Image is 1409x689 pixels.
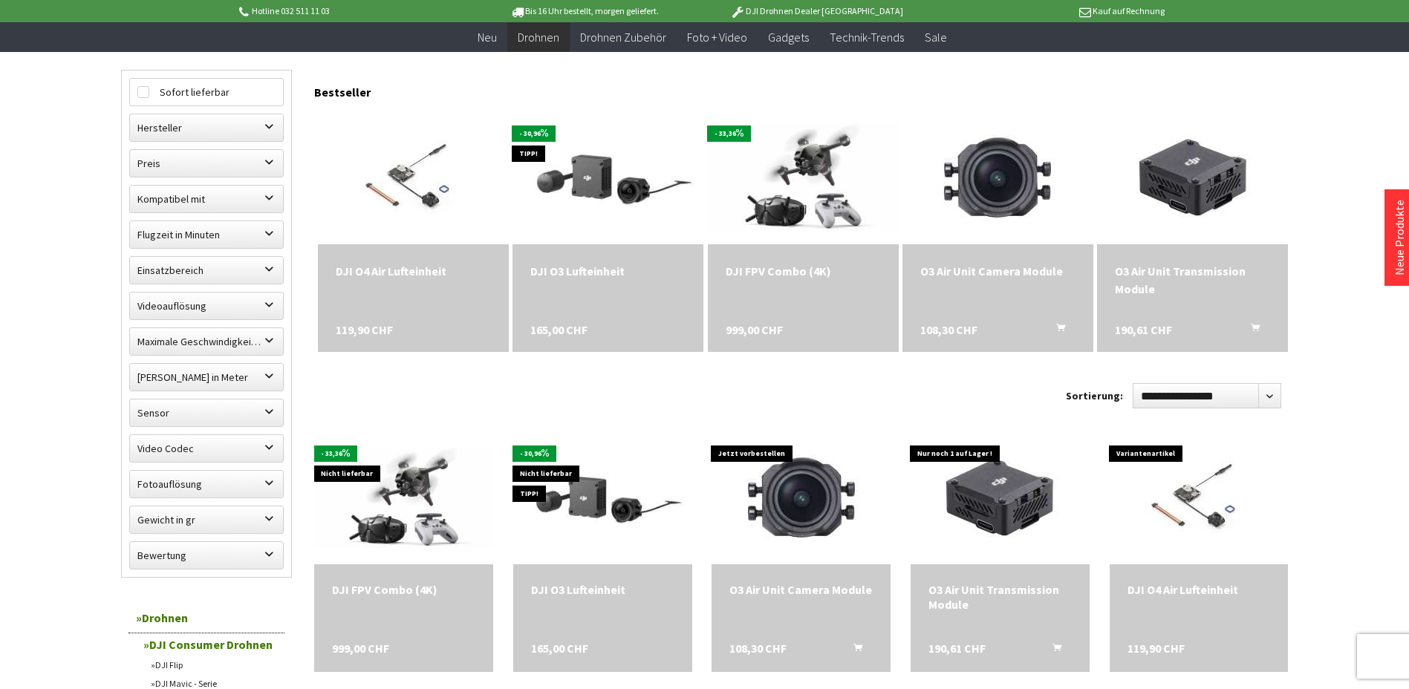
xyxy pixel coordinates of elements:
[1035,641,1070,660] button: In den Warenkorb
[580,30,666,45] span: Drohnen Zubehör
[130,150,283,177] label: Preis
[130,221,283,248] label: Flugzeit in Minuten
[1127,582,1271,597] a: DJI O4 Air Lufteinheit 119,90 CHF
[531,641,588,656] span: 165,00 CHF
[336,262,491,280] a: DJI O4 Air Lufteinheit 119,90 CHF
[931,111,1064,244] img: O3 Air Unit Camera Module
[512,114,703,241] img: DJI O3 Lufteinheit
[531,582,674,597] div: DJI O3 Lufteinheit
[1127,582,1271,597] div: DJI O4 Air Lufteinheit
[130,186,283,212] label: Kompatibel mit
[130,114,283,141] label: Hersteller
[469,2,700,20] p: Bis 16 Uhr bestellt, morgen geliefert.
[726,262,881,280] div: DJI FPV Combo (4K)
[1038,321,1074,340] button: In den Warenkorb
[130,542,283,569] label: Bewertung
[928,582,1072,612] div: O3 Air Unit Transmission Module
[928,641,986,656] span: 190,61 CHF
[677,22,758,53] a: Foto + Video
[130,293,283,319] label: Videoauflösung
[130,435,283,462] label: Video Codec
[136,633,284,656] a: DJI Consumer Drohnen
[933,2,1165,20] p: Kauf auf Rechnung
[130,257,283,284] label: Einsatzbereich
[1126,111,1260,244] img: O3 Air Unit Transmission Module
[237,2,469,20] p: Hotline 032 511 11 03
[336,262,491,280] div: DJI O4 Air Lufteinheit
[513,438,692,558] img: DJI O3 Lufteinheit
[130,506,283,533] label: Gewicht in gr
[726,262,881,280] a: DJI FPV Combo (4K) 999,00 CHF
[530,262,686,280] div: DJI O3 Lufteinheit
[530,321,588,339] span: 165,00 CHF
[332,582,475,597] div: DJI FPV Combo (4K)
[768,30,809,45] span: Gadgets
[130,364,283,391] label: Maximale Flughöhe in Meter
[928,582,1072,612] a: O3 Air Unit Transmission Module 190,61 CHF In den Warenkorb
[726,321,783,339] span: 999,00 CHF
[143,656,284,674] a: DJI Flip
[1233,321,1269,340] button: In den Warenkorb
[530,262,686,280] a: DJI O3 Lufteinheit 165,00 CHF
[920,321,977,339] span: 108,30 CHF
[758,22,819,53] a: Gadgets
[687,30,747,45] span: Foto + Video
[708,123,899,231] img: DJI FPV Combo (4K)
[507,22,570,53] a: Drohnen
[130,471,283,497] label: Fotoauflösung
[332,582,475,597] a: DJI FPV Combo (4K) 999,00 CHF
[324,111,502,244] img: DJI O4 Air Lufteinheit
[518,30,559,45] span: Drohnen
[130,328,283,355] label: Maximale Geschwindigkeit in km/h
[531,582,674,597] a: DJI O3 Lufteinheit 165,00 CHF
[478,30,497,45] span: Neu
[914,22,957,53] a: Sale
[925,30,947,45] span: Sale
[314,448,493,549] img: DJI FPV Combo (4K)
[729,582,873,597] a: O3 Air Unit Camera Module 108,30 CHF In den Warenkorb
[1115,321,1172,339] span: 190,61 CHF
[1115,262,1270,298] a: O3 Air Unit Transmission Module 190,61 CHF In den Warenkorb
[735,431,868,564] img: O3 Air Unit Camera Module
[920,262,1076,280] a: O3 Air Unit Camera Module 108,30 CHF In den Warenkorb
[1115,262,1270,298] div: O3 Air Unit Transmission Module
[933,431,1067,564] img: O3 Air Unit Transmission Module
[570,22,677,53] a: Drohnen Zubehör
[1392,200,1407,275] a: Neue Produkte
[920,262,1076,280] div: O3 Air Unit Camera Module
[336,321,393,339] span: 119,90 CHF
[729,641,787,656] span: 108,30 CHF
[130,79,283,105] label: Sofort lieferbar
[836,641,871,660] button: In den Warenkorb
[128,603,284,633] a: Drohnen
[130,399,283,426] label: Sensor
[1127,641,1185,656] span: 119,90 CHF
[729,582,873,597] div: O3 Air Unit Camera Module
[1066,384,1123,408] label: Sortierung:
[467,22,507,53] a: Neu
[314,70,1289,107] div: Bestseller
[700,2,932,20] p: DJI Drohnen Dealer [GEOGRAPHIC_DATA]
[332,641,389,656] span: 999,00 CHF
[1110,431,1288,564] img: DJI O4 Air Lufteinheit
[830,30,904,45] span: Technik-Trends
[819,22,914,53] a: Technik-Trends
